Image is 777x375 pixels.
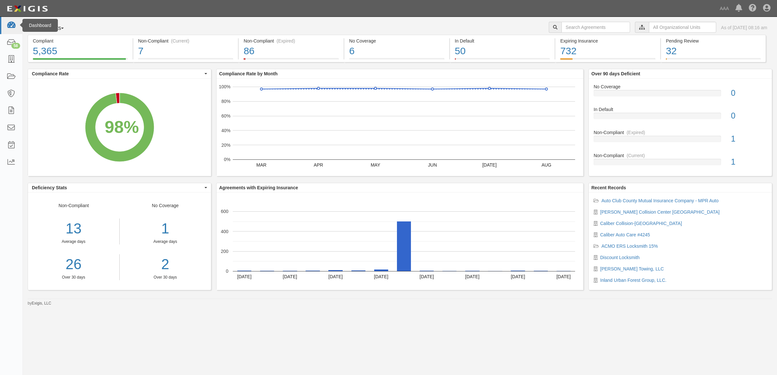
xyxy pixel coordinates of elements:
[22,19,58,32] div: Dashboard
[349,38,444,44] div: No Coverage
[328,274,343,279] text: [DATE]
[560,38,655,44] div: Expiring Insurance
[221,249,229,254] text: 200
[721,24,767,31] div: As of [DATE] 08:16 am
[28,275,119,280] div: Over 30 days
[125,275,206,280] div: Over 30 days
[28,219,119,239] div: 13
[420,274,434,279] text: [DATE]
[594,152,767,170] a: Non-Compliant(Current)1
[465,274,480,279] text: [DATE]
[120,202,211,280] div: No Coverage
[217,79,583,176] svg: A chart.
[28,254,119,275] a: 26
[221,229,229,234] text: 400
[224,157,230,162] text: 0%
[237,274,252,279] text: [DATE]
[666,38,761,44] div: Pending Review
[600,278,666,283] a: Inland Urban Forest Group, LLC.
[600,266,664,271] a: [PERSON_NAME] Towing, LLC
[32,184,203,191] span: Deficiency Stats
[555,58,660,63] a: Expiring Insurance732
[482,162,496,168] text: [DATE]
[219,71,278,76] b: Compliance Rate by Month
[601,244,658,249] a: ACMO ERS Locksmith 15%
[589,106,772,113] div: In Default
[221,99,230,104] text: 80%
[589,83,772,90] div: No Coverage
[589,129,772,136] div: Non-Compliant
[28,183,211,192] button: Deficiency Stats
[349,44,444,58] div: 6
[726,110,772,122] div: 0
[28,69,211,78] button: Compliance Rate
[450,58,555,63] a: In Default50
[600,221,682,226] a: Caliber Collision-[GEOGRAPHIC_DATA]
[589,152,772,159] div: Non-Compliant
[221,142,230,147] text: 20%
[28,239,119,244] div: Average days
[561,22,630,33] input: Search Agreements
[594,83,767,106] a: No Coverage0
[244,44,339,58] div: 86
[428,162,437,168] text: JUN
[371,162,380,168] text: MAY
[221,113,230,119] text: 60%
[511,274,525,279] text: [DATE]
[125,239,206,244] div: Average days
[32,301,51,306] a: Exigis, LLC
[28,202,120,280] div: Non-Compliant
[626,129,645,136] div: (Expired)
[5,3,50,15] img: logo-5460c22ac91f19d4615b14bd174203de0afe785f0fc80cf4dbbc73dc1793850b.png
[138,44,233,58] div: 7
[133,58,238,63] a: Non-Compliant(Current)7
[283,274,297,279] text: [DATE]
[455,38,550,44] div: In Default
[649,22,716,33] input: All Organizational Units
[542,162,551,168] text: AUG
[374,274,388,279] text: [DATE]
[239,58,344,63] a: Non-Compliant(Expired)86
[171,38,189,44] div: (Current)
[219,84,230,89] text: 100%
[314,162,323,168] text: APR
[594,106,767,129] a: In Default0
[28,79,211,176] svg: A chart.
[138,38,233,44] div: Non-Compliant (Current)
[749,5,757,12] i: Help Center - Complianz
[726,133,772,145] div: 1
[217,193,583,290] svg: A chart.
[626,152,645,159] div: (Current)
[591,71,640,76] b: Over 90 days Deficient
[125,254,206,275] a: 2
[591,185,626,190] b: Recent Records
[105,115,139,139] div: 98%
[257,162,267,168] text: MAR
[344,58,449,63] a: No Coverage6
[600,232,650,237] a: Caliber Auto Care #4245
[221,209,229,214] text: 600
[601,198,718,203] a: Auto Club County Mutual Insurance Company - MPR Auto
[28,301,51,306] small: by
[455,44,550,58] div: 50
[11,43,20,49] div: 58
[666,44,761,58] div: 32
[560,44,655,58] div: 732
[33,38,128,44] div: Compliant
[600,209,719,215] a: [PERSON_NAME] Collision Center [GEOGRAPHIC_DATA]
[556,274,571,279] text: [DATE]
[726,156,772,168] div: 1
[717,2,732,15] a: AAA
[32,70,203,77] span: Compliance Rate
[277,38,295,44] div: (Expired)
[661,58,766,63] a: Pending Review32
[125,219,206,239] div: 1
[221,128,230,133] text: 40%
[600,255,639,260] a: Discount Locksmith
[226,269,229,274] text: 0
